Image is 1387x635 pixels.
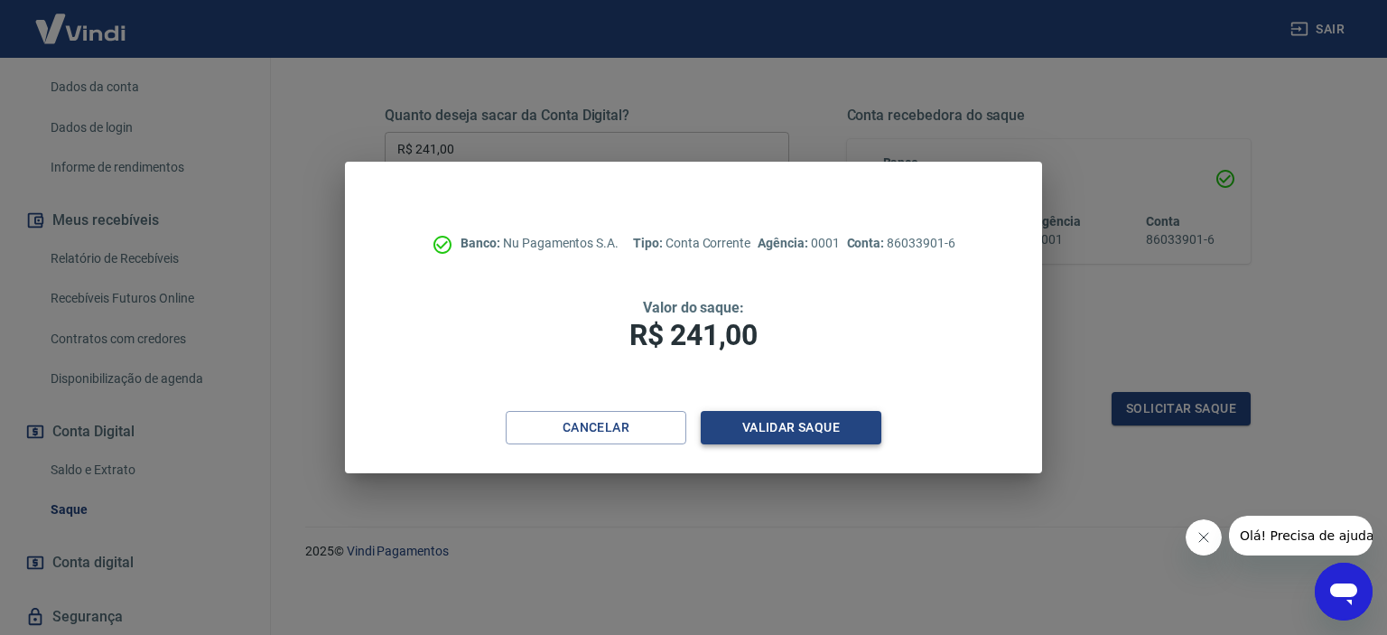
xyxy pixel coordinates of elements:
[461,236,503,250] span: Banco:
[758,236,811,250] span: Agência:
[1186,519,1222,556] iframe: Fechar mensagem
[633,236,666,250] span: Tipo:
[847,236,888,250] span: Conta:
[506,411,686,444] button: Cancelar
[701,411,881,444] button: Validar saque
[847,234,955,253] p: 86033901-6
[1315,563,1373,621] iframe: Botão para abrir a janela de mensagens
[629,318,758,352] span: R$ 241,00
[758,234,839,253] p: 0001
[11,13,152,27] span: Olá! Precisa de ajuda?
[633,234,750,253] p: Conta Corrente
[1229,516,1373,556] iframe: Mensagem da empresa
[461,234,619,253] p: Nu Pagamentos S.A.
[643,299,744,316] span: Valor do saque:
